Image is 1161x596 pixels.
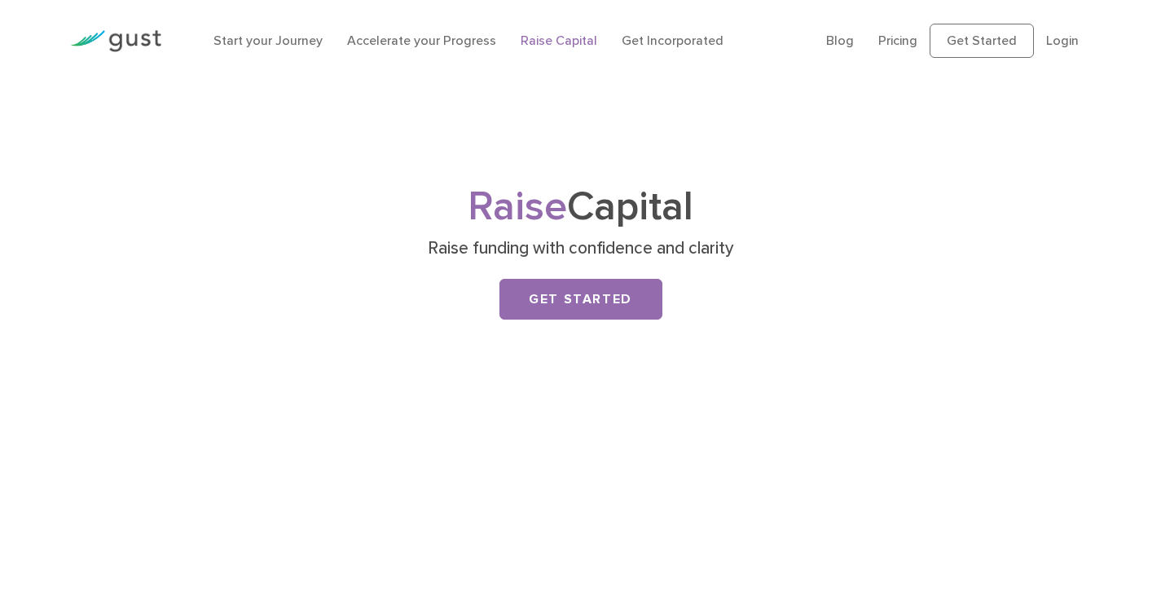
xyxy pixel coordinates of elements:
[468,183,567,231] span: Raise
[826,33,854,48] a: Blog
[878,33,917,48] a: Pricing
[622,33,723,48] a: Get Incorporated
[521,33,597,48] a: Raise Capital
[70,30,161,52] img: Gust Logo
[1046,33,1079,48] a: Login
[930,24,1034,58] a: Get Started
[499,279,662,320] a: Get Started
[213,33,323,48] a: Start your Journey
[259,188,903,226] h1: Capital
[347,33,496,48] a: Accelerate your Progress
[265,237,896,260] p: Raise funding with confidence and clarity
